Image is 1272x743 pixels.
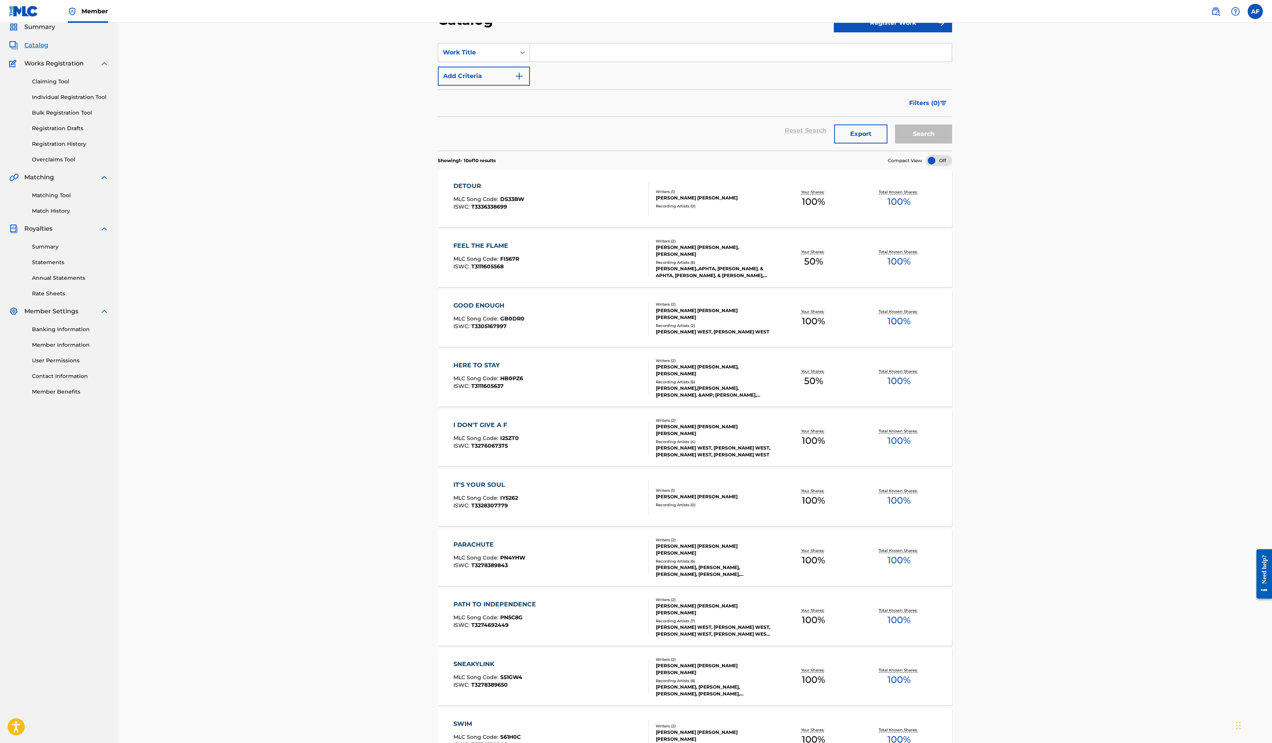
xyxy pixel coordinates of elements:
img: help [1231,7,1240,16]
span: 100 % [802,314,825,328]
span: ISWC : [453,562,471,569]
span: 100 % [887,195,911,209]
span: 100 % [802,553,825,567]
a: Registration History [32,140,109,148]
div: GOOD ENOUGH [453,301,525,310]
a: I DON'T GIVE A FMLC Song Code:I25ZT0ISWC:T3276067375Writers (2)[PERSON_NAME] [PERSON_NAME] [PERSO... [438,409,952,466]
span: Filters ( 0 ) [909,99,940,108]
p: Your Shares: [801,667,826,673]
div: Writers ( 1 ) [656,488,771,493]
a: PARACHUTEMLC Song Code:PN4YHWISWC:T3278389843Writers (2)[PERSON_NAME] [PERSON_NAME] [PERSON_NAME]... [438,529,952,586]
div: SNEAKYLINK [453,660,522,669]
span: Summary [24,22,55,32]
p: Total Known Shares: [879,309,919,314]
span: MLC Song Code : [453,196,500,202]
span: 50 % [804,374,823,388]
span: ISWC : [453,502,471,509]
p: Your Shares: [801,727,826,733]
a: Individual Registration Tool [32,93,109,101]
p: Your Shares: [801,249,826,255]
div: [PERSON_NAME] [PERSON_NAME] [PERSON_NAME] [656,729,771,743]
div: Recording Artists ( 6 ) [656,379,771,385]
a: Rate Sheets [32,290,109,298]
span: Matching [24,173,54,182]
span: T3111605637 [471,383,504,389]
div: Work Title [443,48,511,57]
span: GB0DR0 [500,315,525,322]
span: MLC Song Code : [453,255,500,262]
a: Banking Information [32,325,109,333]
span: 100 % [887,374,911,388]
span: T3274692449 [471,622,509,628]
span: S61H0C [500,733,521,740]
div: Writers ( 2 ) [656,723,771,729]
span: T3336338699 [471,203,507,210]
span: Catalog [24,41,48,50]
p: Your Shares: [801,189,826,195]
div: [PERSON_NAME] [PERSON_NAME], [PERSON_NAME] [656,244,771,258]
a: GOOD ENOUGHMLC Song Code:GB0DR0ISWC:T3305167997Writers (2)[PERSON_NAME] [PERSON_NAME] [PERSON_NAM... [438,290,952,347]
div: Writers ( 1 ) [656,189,771,195]
img: expand [100,224,109,233]
span: MLC Song Code : [453,435,500,442]
span: I25ZT0 [500,435,519,442]
span: T3276067375 [471,442,508,449]
div: [PERSON_NAME] [PERSON_NAME] [PERSON_NAME] [656,662,771,676]
a: Annual Statements [32,274,109,282]
span: MLC Song Code : [453,375,500,382]
div: Drag [1236,714,1241,737]
div: [PERSON_NAME] [PERSON_NAME], [PERSON_NAME] [656,364,771,377]
a: Matching Tool [32,191,109,199]
div: Writers ( 2 ) [656,537,771,543]
button: Add Criteria [438,67,530,86]
span: HB0PZ6 [500,375,523,382]
span: MLC Song Code : [453,315,500,322]
div: Recording Artists ( 6 ) [656,558,771,564]
div: [PERSON_NAME] [PERSON_NAME] [656,195,771,201]
span: 50 % [804,255,823,268]
div: Writers ( 2 ) [656,358,771,364]
a: Member Information [32,341,109,349]
div: [PERSON_NAME] WEST, [PERSON_NAME] WEST [656,328,771,335]
div: Recording Artists ( 6 ) [656,260,771,265]
div: Writers ( 2 ) [656,597,771,603]
a: Public Search [1208,4,1223,19]
div: DETOUR [453,182,524,191]
div: Writers ( 2 ) [656,418,771,423]
div: Writers ( 2 ) [656,238,771,244]
span: Compact View [888,157,922,164]
div: Recording Artists ( 0 ) [656,502,771,508]
p: Your Shares: [801,607,826,613]
p: Total Known Shares: [879,249,919,255]
span: 100 % [887,613,911,627]
a: HERE TO STAYMLC Song Code:HB0PZ6ISWC:T3111605637Writers (2)[PERSON_NAME] [PERSON_NAME], [PERSON_N... [438,349,952,407]
span: ISWC : [453,442,471,449]
a: Claiming Tool [32,78,109,86]
a: IT'S YOUR SOULMLC Song Code:IY5262ISWC:T3328307779Writers (1)[PERSON_NAME] [PERSON_NAME]Recording... [438,469,952,526]
form: Search Form [438,43,952,151]
span: 100 % [802,613,825,627]
p: Total Known Shares: [879,727,919,733]
p: Total Known Shares: [879,428,919,434]
p: Your Shares: [801,488,826,494]
a: Summary [32,243,109,251]
iframe: Chat Widget [1234,706,1272,743]
a: Match History [32,207,109,215]
p: Total Known Shares: [879,548,919,553]
img: expand [100,307,109,316]
span: Member Settings [24,307,78,316]
div: [PERSON_NAME] [PERSON_NAME] [PERSON_NAME] [656,307,771,321]
span: MLC Song Code : [453,554,500,561]
div: FEEL THE FLAME [453,241,519,250]
span: 100 % [887,434,911,448]
span: Member [81,7,108,16]
div: PATH TO INDEPENDENCE [453,600,540,609]
div: [PERSON_NAME].,APHTA, [PERSON_NAME]. & APHTA, [PERSON_NAME]. & [PERSON_NAME], [PERSON_NAME]., APH... [656,265,771,279]
span: 100 % [802,673,825,687]
span: DS33BW [500,196,524,202]
div: Recording Artists ( 2 ) [656,323,771,328]
p: Total Known Shares: [879,368,919,374]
